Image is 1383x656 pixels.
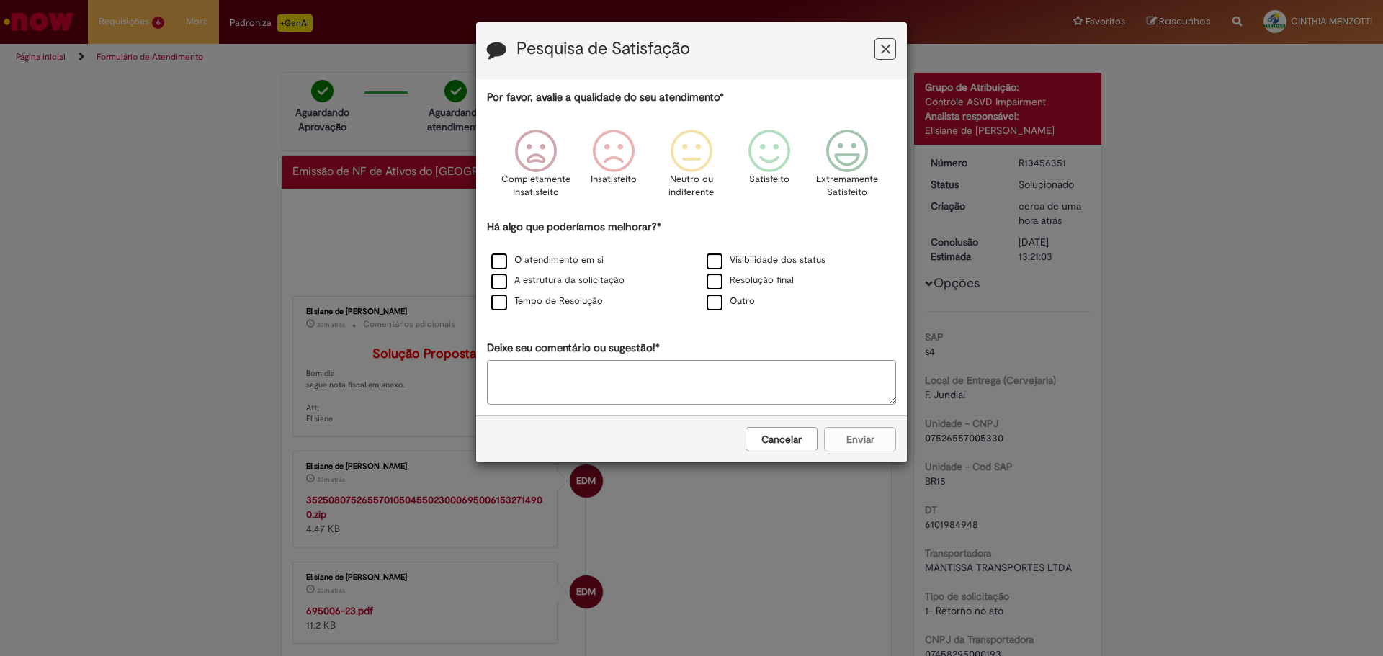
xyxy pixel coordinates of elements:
label: O atendimento em si [491,253,604,267]
p: Extremamente Satisfeito [816,173,878,199]
div: Extremamente Satisfeito [810,119,884,217]
div: Completamente Insatisfeito [498,119,572,217]
label: A estrutura da solicitação [491,274,625,287]
div: Há algo que poderíamos melhorar?* [487,220,896,313]
button: Cancelar [746,427,818,451]
label: Outro [707,295,755,308]
label: Pesquisa de Satisfação [516,40,690,58]
label: Deixe seu comentário ou sugestão!* [487,341,660,356]
label: Tempo de Resolução [491,295,603,308]
label: Resolução final [707,274,794,287]
p: Insatisfeito [591,173,637,187]
div: Neutro ou indiferente [655,119,728,217]
div: Satisfeito [733,119,806,217]
label: Visibilidade dos status [707,253,825,267]
label: Por favor, avalie a qualidade do seu atendimento* [487,90,724,105]
p: Completamente Insatisfeito [501,173,570,199]
p: Satisfeito [749,173,789,187]
div: Insatisfeito [577,119,650,217]
p: Neutro ou indiferente [666,173,717,199]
